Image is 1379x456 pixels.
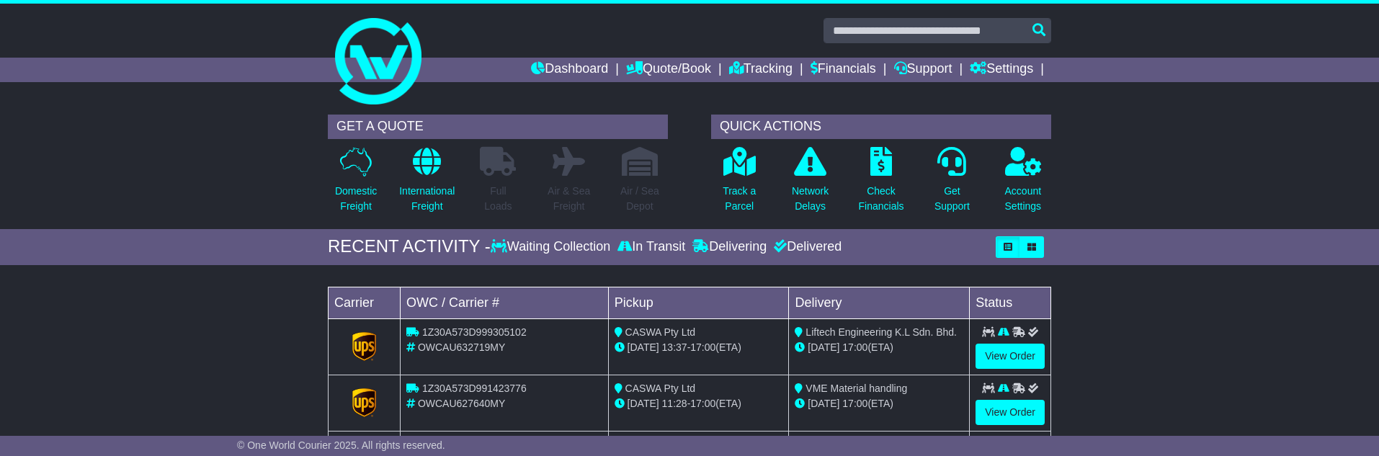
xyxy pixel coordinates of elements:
[615,396,783,411] div: - (ETA)
[625,383,696,394] span: CASWA Pty Ltd
[352,332,377,361] img: GetCarrierServiceLogo
[662,341,687,353] span: 13:37
[795,396,963,411] div: (ETA)
[418,341,505,353] span: OWCAU632719MY
[335,184,377,214] p: Domestic Freight
[808,341,839,353] span: [DATE]
[399,184,455,214] p: International Freight
[352,388,377,417] img: GetCarrierServiceLogo
[934,184,970,214] p: Get Support
[329,287,401,318] td: Carrier
[328,115,668,139] div: GET A QUOTE
[422,326,527,338] span: 1Z30A573D999305102
[842,341,867,353] span: 17:00
[722,146,757,222] a: Track aParcel
[789,287,970,318] td: Delivery
[626,58,711,82] a: Quote/Book
[628,398,659,409] span: [DATE]
[608,287,789,318] td: Pickup
[795,340,963,355] div: (ETA)
[531,58,608,82] a: Dashboard
[976,400,1045,425] a: View Order
[401,287,609,318] td: OWC / Carrier #
[690,398,715,409] span: 17:00
[970,287,1051,318] td: Status
[1005,184,1042,214] p: Account Settings
[614,239,689,255] div: In Transit
[723,184,756,214] p: Track a Parcel
[934,146,970,222] a: GetSupport
[334,146,378,222] a: DomesticFreight
[620,184,659,214] p: Air / Sea Depot
[398,146,455,222] a: InternationalFreight
[711,115,1051,139] div: QUICK ACTIONS
[842,398,867,409] span: 17:00
[615,340,783,355] div: - (ETA)
[894,58,952,82] a: Support
[418,398,505,409] span: OWCAU627640MY
[689,239,770,255] div: Delivering
[970,58,1033,82] a: Settings
[625,326,696,338] span: CASWA Pty Ltd
[328,236,491,257] div: RECENT ACTIVITY -
[1004,146,1043,222] a: AccountSettings
[859,184,904,214] p: Check Financials
[491,239,614,255] div: Waiting Collection
[805,383,907,394] span: VME Material handling
[791,146,829,222] a: NetworkDelays
[628,341,659,353] span: [DATE]
[770,239,842,255] div: Delivered
[662,398,687,409] span: 11:28
[480,184,516,214] p: Full Loads
[237,439,445,451] span: © One World Courier 2025. All rights reserved.
[858,146,905,222] a: CheckFinancials
[548,184,590,214] p: Air & Sea Freight
[805,326,957,338] span: Liftech Engineering K.L Sdn. Bhd.
[690,341,715,353] span: 17:00
[811,58,876,82] a: Financials
[792,184,829,214] p: Network Delays
[808,398,839,409] span: [DATE]
[976,344,1045,369] a: View Order
[729,58,793,82] a: Tracking
[422,383,527,394] span: 1Z30A573D991423776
